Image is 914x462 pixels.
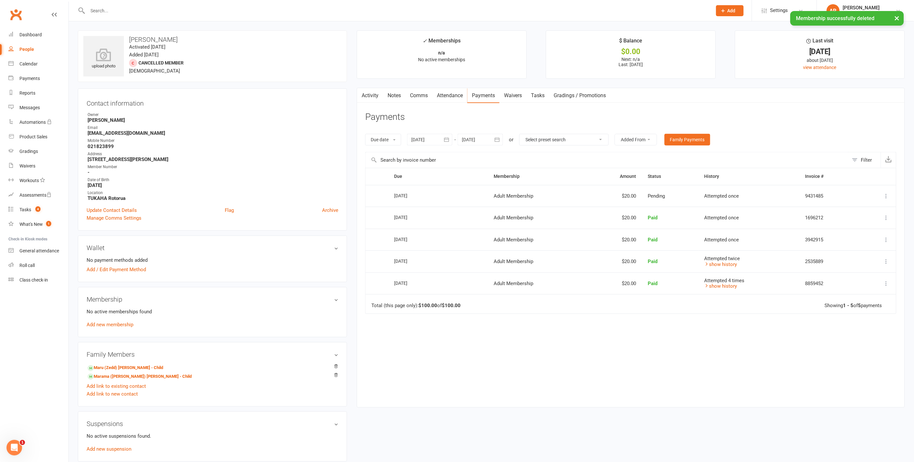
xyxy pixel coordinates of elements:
div: Mobile Number [88,138,338,144]
span: Settings [770,3,788,18]
a: General attendance kiosk mode [8,244,68,258]
a: Reports [8,86,68,100]
a: Automations [8,115,68,130]
h3: Contact information [87,97,338,107]
div: [DATE] [394,234,424,244]
a: Assessments [8,188,68,202]
h3: Payments [365,112,405,122]
input: Search by invoice number [366,152,849,168]
span: Paid [648,281,658,286]
span: Paid [648,259,658,264]
div: People [19,47,34,52]
div: [DATE] [741,48,899,55]
div: Product Sales [19,134,47,139]
div: Reports [19,90,35,96]
th: Membership [488,168,588,185]
strong: 1 - 5 [843,303,854,308]
div: [DATE] [394,191,424,201]
div: Filter [861,156,872,164]
a: Calendar [8,57,68,71]
span: Adult Membership [494,193,534,199]
td: 3942915 [800,229,858,251]
div: or [509,136,513,144]
div: Automations [19,120,46,125]
button: × [891,11,903,25]
button: Due date [365,134,401,145]
button: Add [716,5,744,16]
a: What's New1 [8,217,68,232]
div: [DATE] [394,212,424,222]
h3: Wallet [87,244,338,251]
div: Class check-in [19,277,48,283]
div: [DATE] [394,256,424,266]
strong: - [88,169,338,175]
p: Next: n/a Last: [DATE] [552,57,710,67]
div: Date of Birth [88,177,338,183]
div: Location [88,190,338,196]
strong: [EMAIL_ADDRESS][DOMAIN_NAME] [88,130,338,136]
a: Messages [8,100,68,115]
a: Product Sales [8,130,68,144]
span: Adult Membership [494,237,534,243]
td: 9431485 [800,185,858,207]
strong: n/a [438,50,445,55]
strong: $100.00 [442,303,461,308]
iframe: Intercom live chat [6,440,22,456]
a: show history [704,283,737,289]
button: Added From [615,134,657,145]
span: 1 [20,440,25,445]
span: No active memberships [418,57,465,62]
span: Adult Membership [494,259,534,264]
div: Membership successfully deleted [790,11,904,26]
div: What's New [19,222,43,227]
div: AR [827,4,840,17]
time: Added [DATE] [129,52,159,58]
a: Add link to existing contact [87,382,146,390]
a: Archive [322,206,338,214]
strong: $100.00 [418,303,437,308]
div: Assessments [19,192,52,198]
a: view attendance [803,65,836,70]
span: Attempted once [704,237,739,243]
span: Paid [648,237,658,243]
strong: 5 [858,303,861,308]
div: Payments [19,76,40,81]
h3: Family Members [87,351,338,358]
span: 4 [35,206,41,212]
strong: [PERSON_NAME] [88,117,338,123]
strong: 021823899 [88,144,338,149]
div: $0.00 [552,48,710,55]
td: 1696212 [800,207,858,229]
span: Attempted twice [704,256,740,261]
a: Waivers [8,159,68,173]
th: Status [642,168,698,185]
input: Search... [86,6,708,15]
div: Address [88,151,338,157]
div: Email [88,125,338,131]
i: ✓ [423,38,427,44]
a: Update Contact Details [87,206,137,214]
a: Add new membership [87,322,133,328]
div: Owner [88,112,338,118]
a: Gradings [8,144,68,159]
div: MAMAU Aotearoa [843,11,880,17]
td: $20.00 [588,272,642,295]
span: Add [728,8,736,13]
span: Adult Membership [494,215,534,221]
div: Waivers [19,163,35,168]
div: Workouts [19,178,39,183]
div: General attendance [19,248,59,253]
a: Manage Comms Settings [87,214,141,222]
td: $20.00 [588,185,642,207]
td: $20.00 [588,229,642,251]
a: Payments [8,71,68,86]
a: Waivers [499,88,527,103]
th: Due [388,168,488,185]
a: Tasks 4 [8,202,68,217]
div: [DATE] [394,278,424,288]
button: Filter [849,152,881,168]
div: about [DATE] [741,57,899,64]
h3: Membership [87,296,338,303]
span: Attempted 4 times [704,278,744,283]
span: 1 [46,221,51,226]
